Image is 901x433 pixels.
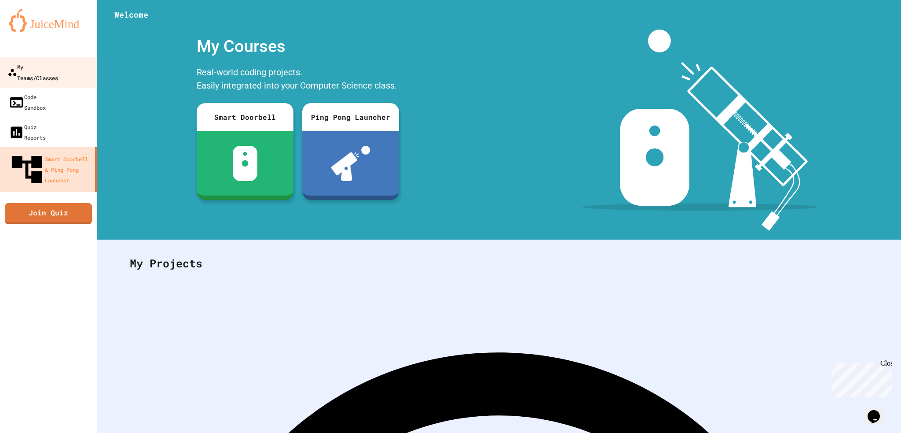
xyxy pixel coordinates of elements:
div: Smart Doorbell & Ping Pong Launcher [9,152,92,188]
img: ppl-with-ball.png [331,146,370,181]
div: Chat with us now!Close [4,4,61,56]
iframe: chat widget [864,398,892,424]
div: My Projects [121,246,877,281]
div: Real-world coding projects. Easily integrated into your Computer Science class. [192,63,403,96]
div: Ping Pong Launcher [302,103,399,131]
iframe: chat widget [828,359,892,397]
a: Join Quiz [5,203,92,224]
img: sdb-white.svg [233,146,258,181]
img: banner-image-my-projects.png [582,30,818,231]
div: Quiz Reports [9,122,46,143]
div: My Teams/Classes [7,61,58,83]
div: Smart Doorbell [197,103,293,131]
img: logo-orange.svg [9,9,88,32]
div: My Courses [192,30,403,63]
div: Code Sandbox [9,92,46,113]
